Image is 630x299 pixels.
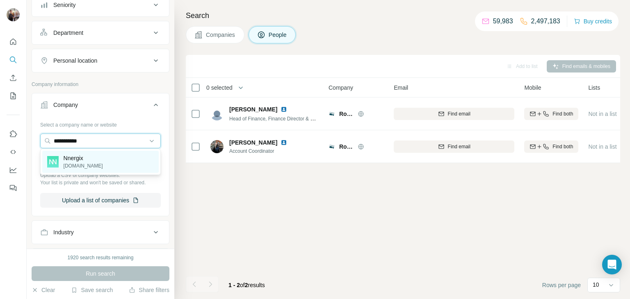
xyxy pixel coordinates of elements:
button: Buy credits [574,16,612,27]
button: Department [32,23,169,43]
span: Company [329,84,353,92]
div: 1920 search results remaining [68,254,134,261]
button: My lists [7,88,20,103]
div: Department [53,29,83,37]
div: Industry [53,228,74,236]
div: Open Intercom Messenger [602,255,622,274]
span: Account Coordinator [229,147,297,155]
span: [PERSON_NAME] [229,138,277,147]
p: Nnergix [64,154,103,162]
p: Company information [32,81,169,88]
span: Companies [206,31,236,39]
button: Save search [71,286,113,294]
button: Find both [524,140,578,153]
button: Enrich CSV [7,70,20,85]
p: 2,497,183 [531,16,560,26]
h4: Search [186,10,620,21]
img: Avatar [7,8,20,21]
span: Not in a list [588,111,616,117]
div: Seniority [53,1,75,9]
span: Not in a list [588,143,616,150]
span: of [240,282,245,288]
span: Head of Finance, Finance Director & Controller consultant [229,115,355,122]
span: Rose Financials [339,143,354,151]
button: Share filters [129,286,169,294]
img: Nnergix [47,156,59,168]
button: Dashboard [7,163,20,177]
button: Upload a list of companies [40,193,161,208]
p: Upload a CSV of company websites. [40,172,161,179]
p: Your list is private and won't be saved or shared. [40,179,161,186]
button: Clear [32,286,55,294]
img: Logo of Rose Financials [329,111,335,117]
button: Use Surfe on LinkedIn [7,127,20,141]
span: Lists [588,84,600,92]
span: Rows per page [542,281,581,289]
button: Personal location [32,51,169,70]
button: Find email [394,108,514,120]
button: Industry [32,222,169,242]
img: LinkedIn logo [281,106,287,113]
p: [DOMAIN_NAME] [64,162,103,170]
div: Select a company name or website [40,118,161,129]
img: LinkedIn logo [281,139,287,146]
button: Use Surfe API [7,145,20,159]
button: Feedback [7,181,20,195]
span: People [269,31,288,39]
span: Find email [448,110,470,118]
p: 59,983 [493,16,513,26]
span: results [228,282,265,288]
img: Logo of Rose Financials [329,143,335,150]
span: Find both [552,143,573,150]
span: Find email [448,143,470,150]
span: Find both [552,110,573,118]
img: Avatar [210,107,224,120]
button: Find both [524,108,578,120]
span: 0 selected [206,84,233,92]
button: Company [32,95,169,118]
img: Avatar [210,140,224,153]
button: Find email [394,140,514,153]
button: Search [7,52,20,67]
button: Quick start [7,34,20,49]
div: Company [53,101,78,109]
span: [PERSON_NAME] [229,105,277,113]
span: Rose Financials [339,110,354,118]
p: 10 [593,281,599,289]
div: Personal location [53,57,97,65]
span: Email [394,84,408,92]
span: Mobile [524,84,541,92]
span: 1 - 2 [228,282,240,288]
span: 2 [245,282,248,288]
